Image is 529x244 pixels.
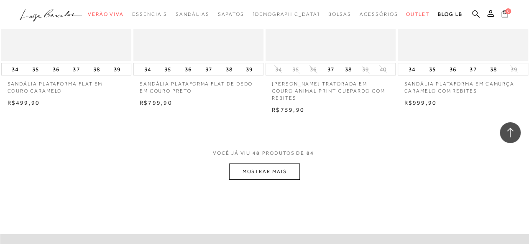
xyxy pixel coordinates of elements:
[499,9,511,20] button: 0
[213,150,316,156] span: VOCÊ JÁ VIU PRODUTOS DE
[467,63,479,75] button: 37
[217,7,244,22] a: categoryNavScreenReaderText
[325,63,337,75] button: 37
[307,150,314,156] span: 84
[290,65,302,73] button: 35
[133,75,263,95] a: SANDÁLIA PLATAFORMA FLAT DE DEDO EM COURO PRETO
[406,63,418,75] button: 34
[328,7,351,22] a: categoryNavScreenReaderText
[182,63,194,75] button: 36
[140,99,172,106] span: R$799,90
[360,11,398,17] span: Acessórios
[217,11,244,17] span: Sapatos
[406,11,429,17] span: Outlet
[438,11,462,17] span: BLOG LB
[377,65,389,73] button: 40
[243,63,255,75] button: 39
[132,11,167,17] span: Essenciais
[142,63,153,75] button: 34
[488,63,499,75] button: 38
[223,63,235,75] button: 38
[328,11,351,17] span: Bolsas
[176,7,209,22] a: categoryNavScreenReaderText
[272,65,284,73] button: 34
[88,7,124,22] a: categoryNavScreenReaderText
[253,11,320,17] span: [DEMOGRAPHIC_DATA]
[505,8,511,14] span: 0
[253,7,320,22] a: noSubCategoriesText
[360,65,371,73] button: 39
[398,75,528,95] a: SANDÁLIA PLATAFORMA EM CAMURÇA CARAMELO COM REBITES
[360,7,398,22] a: categoryNavScreenReaderText
[229,164,299,180] button: MOSTRAR MAIS
[162,63,174,75] button: 35
[307,65,319,73] button: 36
[1,75,131,95] a: SANDÁLIA PLATAFORMA FLAT EM COURO CARAMELO
[9,63,21,75] button: 34
[272,106,304,113] span: R$759,90
[8,99,40,106] span: R$499,90
[406,7,429,22] a: categoryNavScreenReaderText
[30,63,41,75] button: 35
[50,63,62,75] button: 36
[253,150,260,156] span: 48
[404,99,437,106] span: R$999,90
[111,63,123,75] button: 39
[91,63,102,75] button: 38
[176,11,209,17] span: Sandálias
[438,7,462,22] a: BLOG LB
[427,63,438,75] button: 35
[70,63,82,75] button: 37
[88,11,124,17] span: Verão Viva
[203,63,215,75] button: 37
[342,63,354,75] button: 38
[132,7,167,22] a: categoryNavScreenReaderText
[447,63,459,75] button: 36
[508,65,520,73] button: 39
[266,75,396,101] a: [PERSON_NAME] TRATORADA EM COURO ANIMAL PRINT GUEPARDO COM REBITES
